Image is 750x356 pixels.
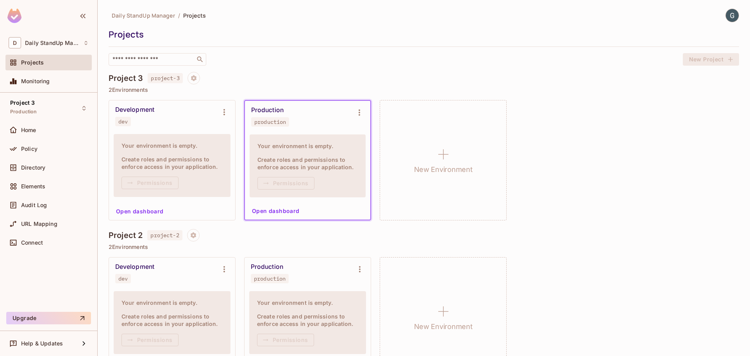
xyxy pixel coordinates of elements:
[251,106,284,114] div: Production
[216,104,232,120] button: Environment settings
[121,177,179,189] button: Permissions
[257,299,358,306] h4: Your environment is empty.
[112,12,175,19] span: Daily StandUp Manager
[21,340,63,347] span: Help & Updates
[726,9,739,22] img: Goran Jovanovic
[109,29,735,40] div: Projects
[251,263,283,271] div: Production
[21,202,47,208] span: Audit Log
[21,127,36,133] span: Home
[118,118,128,125] div: dev
[254,119,286,125] div: production
[148,73,182,83] span: project-3
[9,37,21,48] span: D
[109,87,739,93] p: 2 Environments
[352,261,368,277] button: Environment settings
[178,12,180,19] li: /
[414,164,473,175] h1: New Environment
[147,230,182,240] span: project-2
[118,275,128,282] div: dev
[6,312,91,324] button: Upgrade
[21,221,57,227] span: URL Mapping
[254,275,286,282] div: production
[352,105,367,120] button: Environment settings
[21,59,44,66] span: Projects
[257,313,358,327] h4: Create roles and permissions to enforce access in your application.
[7,9,21,23] img: SReyMgAAAABJRU5ErkJggg==
[121,156,223,170] h4: Create roles and permissions to enforce access in your application.
[257,142,358,150] h4: Your environment is empty.
[121,299,223,306] h4: Your environment is empty.
[183,12,206,19] span: Projects
[216,261,232,277] button: Environment settings
[109,231,143,240] h4: Project 2
[683,53,739,66] button: New Project
[21,240,43,246] span: Connect
[25,40,79,46] span: Workspace: Daily StandUp Manager
[21,183,45,190] span: Elements
[121,313,223,327] h4: Create roles and permissions to enforce access in your application.
[10,109,37,115] span: Production
[121,142,223,149] h4: Your environment is empty.
[10,100,35,106] span: Project 3
[257,177,314,190] button: Permissions
[187,233,200,240] span: Project settings
[115,106,154,114] div: Development
[109,244,739,250] p: 2 Environments
[121,334,179,346] button: Permissions
[109,73,143,83] h4: Project 3
[257,156,358,171] h4: Create roles and permissions to enforce access in your application.
[257,334,314,346] button: Permissions
[21,146,37,152] span: Policy
[113,205,167,218] button: Open dashboard
[187,76,200,83] span: Project settings
[414,321,473,333] h1: New Environment
[21,78,50,84] span: Monitoring
[249,205,303,217] button: Open dashboard
[115,263,154,271] div: Development
[21,165,45,171] span: Directory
